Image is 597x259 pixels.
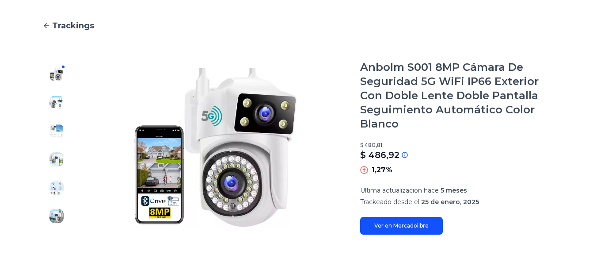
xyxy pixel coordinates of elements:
[360,60,555,131] h1: Anbolm S001 8MP Cámara De Seguridad 5G WiFi IP66 Exterior Con Doble Lente Doble Pantalla Seguimie...
[360,217,443,235] a: Ver en Mercadolibre
[441,186,467,194] span: 5 meses
[49,67,64,81] img: Anbolm S001 8MP Cámara De Seguridad 5G WiFi IP66 Exterior Con Doble Lente Doble Pantalla Seguimie...
[360,149,399,161] p: $ 486,92
[372,165,392,175] p: 1,27%
[360,142,555,149] p: $ 480,81
[42,19,555,32] a: Trackings
[360,198,419,206] span: Trackeado desde el
[360,186,439,194] span: Ultima actualizacion hace
[421,198,479,206] span: 25 de enero, 2025
[52,19,94,32] span: Trackings
[49,124,64,138] img: Anbolm S001 8MP Cámara De Seguridad 5G WiFi IP66 Exterior Con Doble Lente Doble Pantalla Seguimie...
[49,181,64,195] img: Anbolm S001 8MP Cámara De Seguridad 5G WiFi IP66 Exterior Con Doble Lente Doble Pantalla Seguimie...
[49,96,64,110] img: Anbolm S001 8MP Cámara De Seguridad 5G WiFi IP66 Exterior Con Doble Lente Doble Pantalla Seguimie...
[88,60,342,235] img: Anbolm S001 8MP Cámara De Seguridad 5G WiFi IP66 Exterior Con Doble Lente Doble Pantalla Seguimie...
[49,152,64,166] img: Anbolm S001 8MP Cámara De Seguridad 5G WiFi IP66 Exterior Con Doble Lente Doble Pantalla Seguimie...
[49,209,64,223] img: Anbolm S001 8MP Cámara De Seguridad 5G WiFi IP66 Exterior Con Doble Lente Doble Pantalla Seguimie...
